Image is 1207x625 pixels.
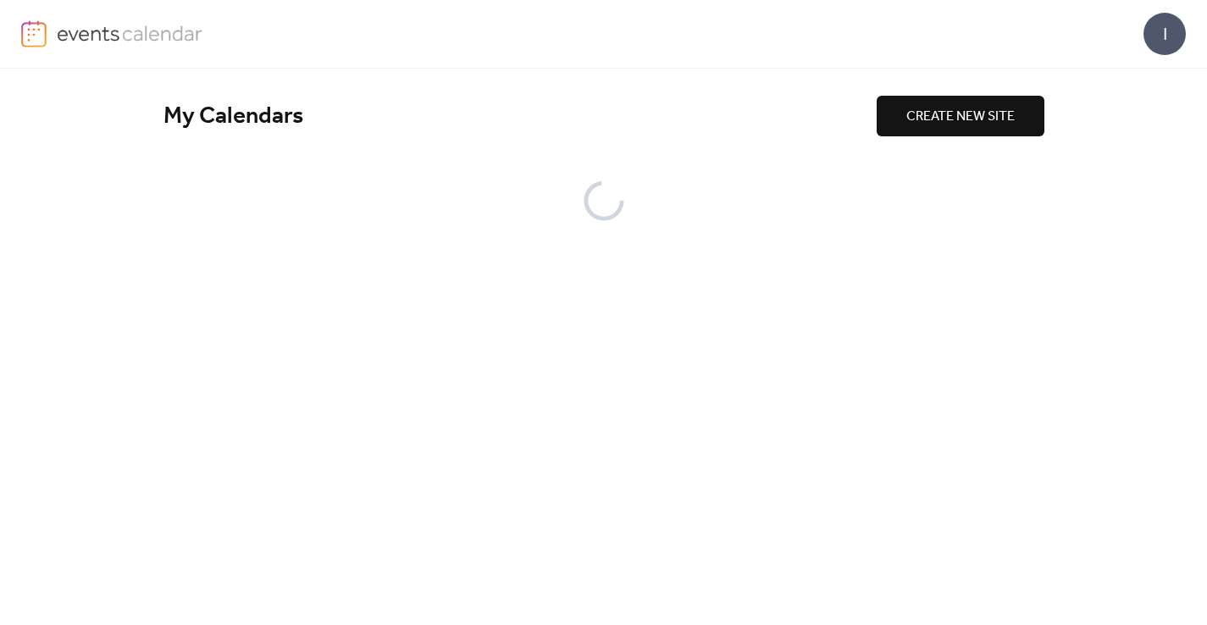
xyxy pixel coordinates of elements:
img: logo [21,20,47,47]
span: CREATE NEW SITE [906,107,1015,127]
div: I [1143,13,1186,55]
img: logo-type [57,20,203,46]
div: My Calendars [163,102,877,131]
button: CREATE NEW SITE [877,96,1044,136]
